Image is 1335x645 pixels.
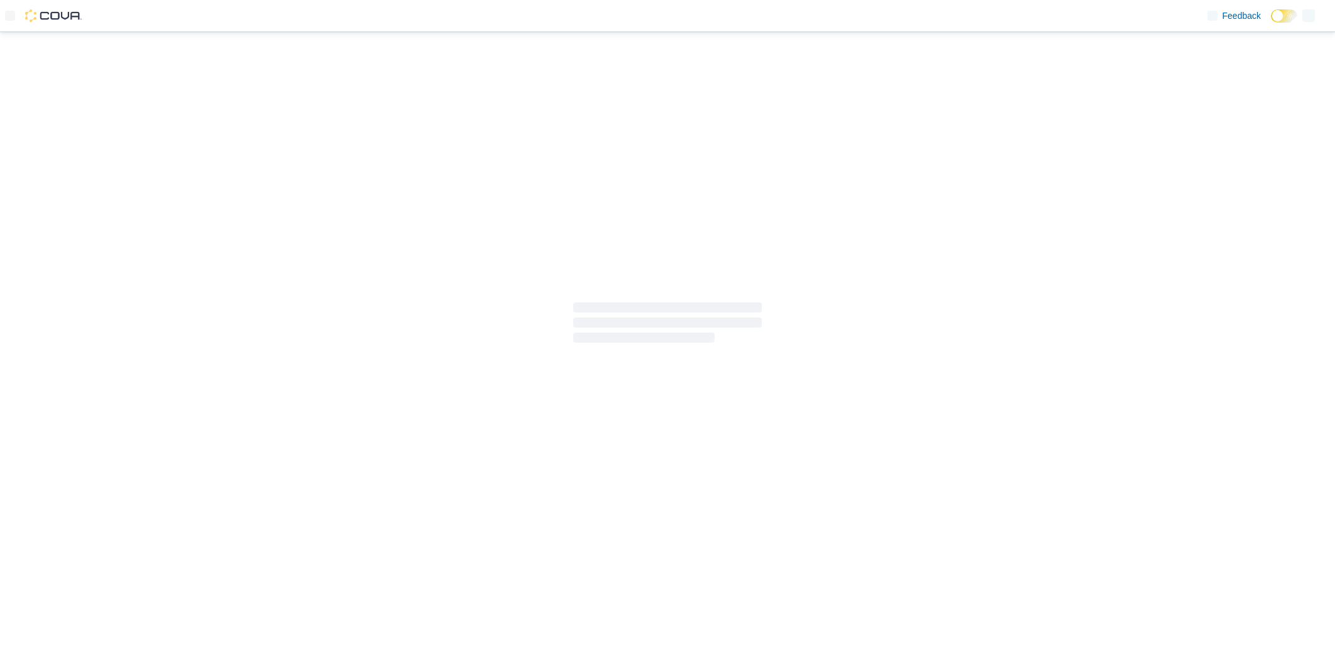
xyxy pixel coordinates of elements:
span: Loading [573,305,762,345]
span: Feedback [1222,9,1261,22]
img: Cova [25,9,82,22]
input: Dark Mode [1271,9,1297,23]
a: Feedback [1202,3,1266,28]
